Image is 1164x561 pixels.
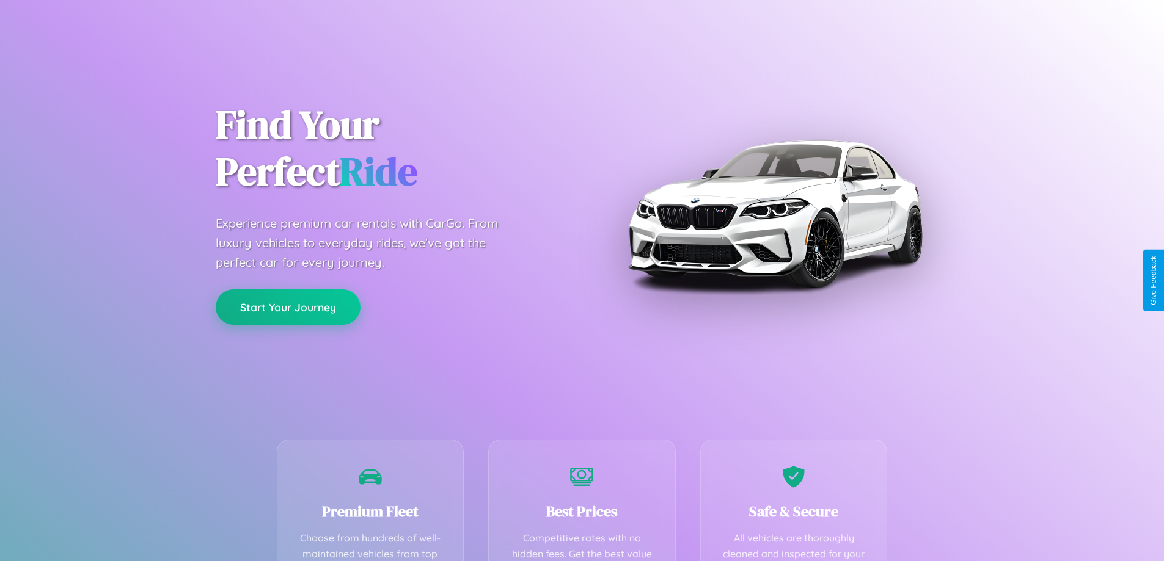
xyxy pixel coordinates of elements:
img: Premium BMW car rental vehicle [622,61,928,366]
button: Start Your Journey [216,289,361,325]
h3: Premium Fleet [296,501,445,521]
h3: Safe & Secure [719,501,869,521]
span: Ride [340,145,417,198]
h3: Best Prices [507,501,657,521]
p: Experience premium car rentals with CarGo. From luxury vehicles to everyday rides, we've got the ... [216,214,521,272]
h1: Find Your Perfect [216,101,564,195]
div: Give Feedback [1149,256,1158,305]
